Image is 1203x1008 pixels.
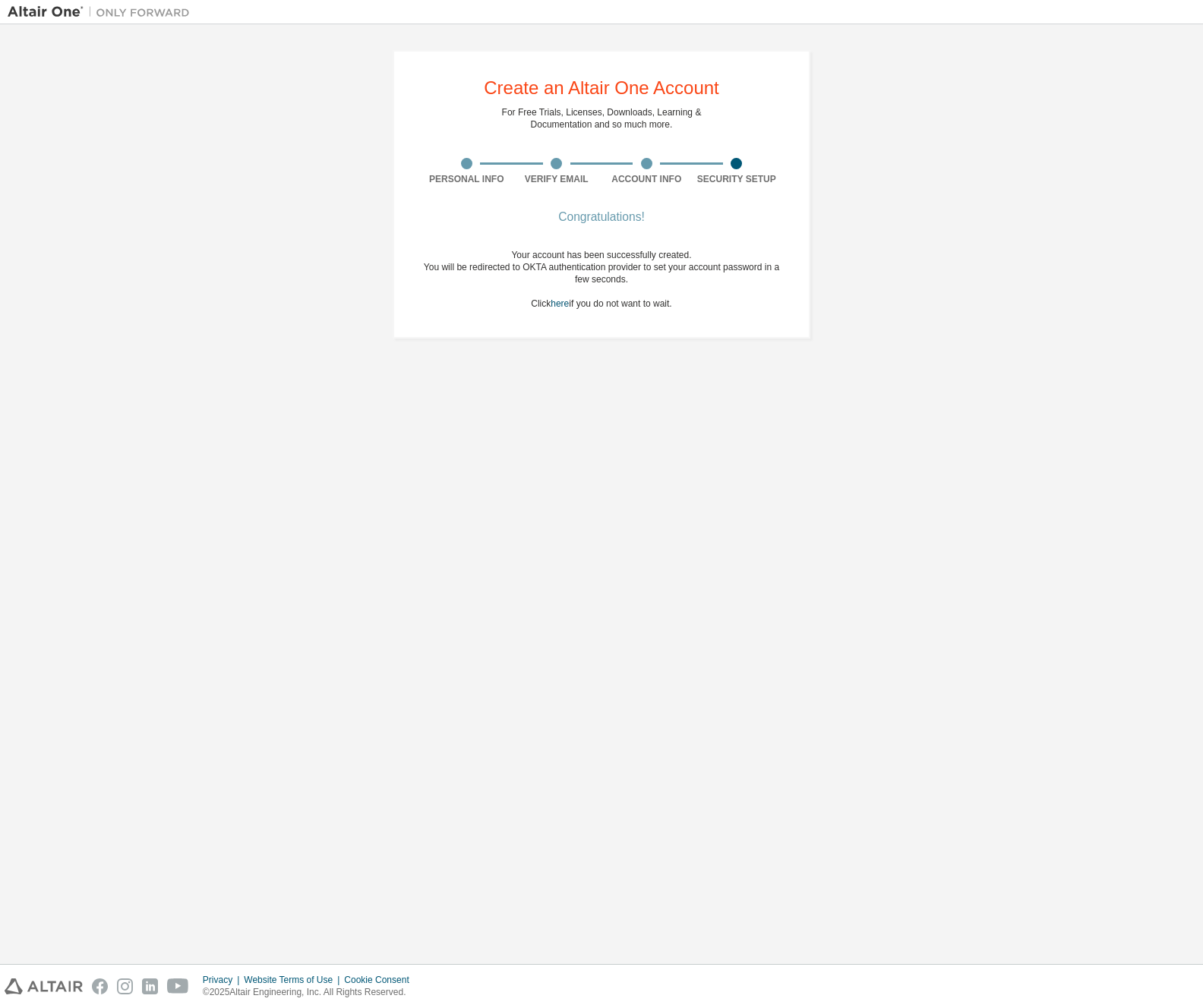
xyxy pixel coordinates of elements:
div: For Free Trials, Licenses, Downloads, Learning & Documentation and so much more. [502,106,702,131]
img: facebook.svg [92,978,108,994]
div: Privacy [203,974,244,986]
div: Create an Altair One Account [484,79,719,97]
div: Your account has been successfully created. [422,249,781,261]
img: linkedin.svg [142,978,158,994]
div: Personal Info [422,173,512,185]
p: © 2025 Altair Engineering, Inc. All Rights Reserved. [203,986,418,999]
div: Verify Email [512,173,602,185]
div: Congratulations! [422,213,781,222]
img: altair_logo.svg [5,978,83,994]
img: youtube.svg [167,978,189,994]
div: Security Setup [692,173,782,185]
a: here [551,298,569,309]
img: Altair One [8,5,197,20]
div: Cookie Consent [344,974,418,986]
div: Click if you do not want to wait. [422,249,781,310]
img: instagram.svg [117,978,133,994]
div: Website Terms of Use [244,974,344,986]
div: Account Info [601,173,692,185]
div: You will be redirected to OKTA authentication provider to set your account password in a few seco... [422,261,781,285]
